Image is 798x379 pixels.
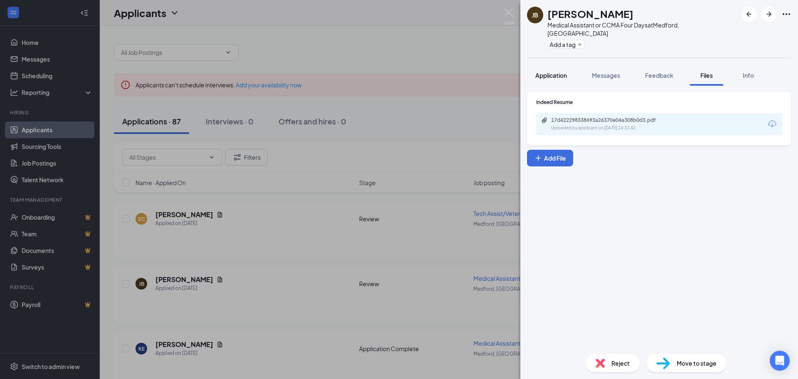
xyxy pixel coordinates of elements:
span: Move to stage [677,359,717,368]
svg: Download [767,119,777,129]
span: Application [535,72,567,79]
div: Open Intercom Messenger [770,351,790,371]
svg: ArrowLeftNew [744,9,754,19]
button: PlusAdd a tag [547,40,584,49]
span: Info [743,72,754,79]
div: Indeed Resume [536,99,782,106]
div: 17d422298338693a26370e04a308b0d3.pdf [551,117,667,124]
button: Add FilePlus [527,150,573,166]
div: Medical Assistant or CCMA Four Days at Medford, [GEOGRAPHIC_DATA] [547,21,737,37]
div: JB [532,11,538,19]
button: ArrowLeftNew [741,7,756,22]
svg: Plus [577,42,582,47]
svg: Paperclip [541,117,548,124]
span: Files [700,72,713,79]
button: ArrowRight [761,7,776,22]
h1: [PERSON_NAME] [547,7,633,21]
span: Feedback [645,72,673,79]
svg: Plus [534,154,542,162]
svg: Ellipses [781,9,791,19]
div: Uploaded by applicant on [DATE] 14:33:42 [551,125,676,131]
span: Messages [592,72,620,79]
svg: ArrowRight [764,9,774,19]
span: Reject [611,359,630,368]
a: Paperclip17d422298338693a26370e04a308b0d3.pdfUploaded by applicant on [DATE] 14:33:42 [541,117,676,131]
